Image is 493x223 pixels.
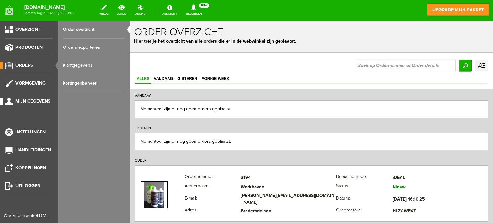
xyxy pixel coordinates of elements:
a: wijzig [96,3,112,17]
div: Momenteel zijn er nog geen orders geplaatst. [5,80,358,98]
td: Werkhoven [111,162,206,172]
a: Gisteren [46,54,69,63]
span: Vorige week [70,56,101,60]
span: Uitloggen [15,183,40,189]
th: Datum: [206,172,263,186]
th: Betaalmethode: [206,153,263,162]
span: Koppelingen [15,165,46,171]
td: Brederodelaan [111,186,206,196]
input: Zoek op Ordernummer of Order details [226,39,326,51]
span: Nieuw [263,164,276,169]
h1: Order overzicht [4,6,359,17]
td: [DATE] 16:10:25 [263,172,358,186]
th: Ordernummer: [55,153,111,162]
span: laatste login: [DATE] 18:38:57 [24,11,74,15]
img: Bekijk de order details [14,161,35,187]
th: Status: [206,162,263,172]
a: upgrade mijn pakket [427,3,489,16]
a: Alles [5,54,22,63]
span: Overzicht [15,27,40,32]
a: Vorige week [70,54,101,63]
span: Alles [5,56,22,60]
span: Gisteren [46,56,69,60]
strong: [DOMAIN_NAME] [24,6,74,9]
th: Achternaam: [55,162,111,172]
h2: GISTEREN [5,101,358,112]
span: 1842 [199,3,209,8]
td: 3194 [111,153,206,162]
h2: OUDER [5,133,358,145]
a: uitgebreid zoeken [345,39,358,51]
div: Momenteel zijn er nog geen orders geplaatst. [5,112,358,130]
h2: VANDAAG [5,68,358,80]
a: bekijk [113,3,130,17]
td: iDEAL [263,153,358,162]
a: Vandaag [22,54,45,63]
span: Instellingen [15,129,46,135]
th: Adres: [55,186,111,196]
th: Orderdetails: [206,186,263,196]
span: Vormgeving [15,81,46,86]
span: Orders [15,63,33,68]
span: Producten [15,45,43,50]
span: Handleidingen [15,147,51,153]
input: Zoeken [329,39,342,51]
a: online [131,3,149,17]
a: Kortingenbeheer [63,74,125,92]
a: Orders exporteren [63,39,125,56]
td: [PERSON_NAME][EMAIL_ADDRESS][DOMAIN_NAME] [111,172,206,186]
p: Hier tref je het overzicht van alle orders die er in de webwinkel zijn geplaatst. [4,17,359,24]
span: Mijn gegevens [15,99,50,104]
th: E-mail: [55,172,111,186]
a: Assistent [159,3,181,17]
a: Klantgegevens [63,56,125,74]
span: Vandaag [22,56,45,60]
a: Order overzicht [63,21,125,39]
a: Meldingen1842 [182,3,206,17]
div: © Starteenwinkel B.V. [4,212,49,219]
td: HLZCWEXZ [263,186,358,196]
